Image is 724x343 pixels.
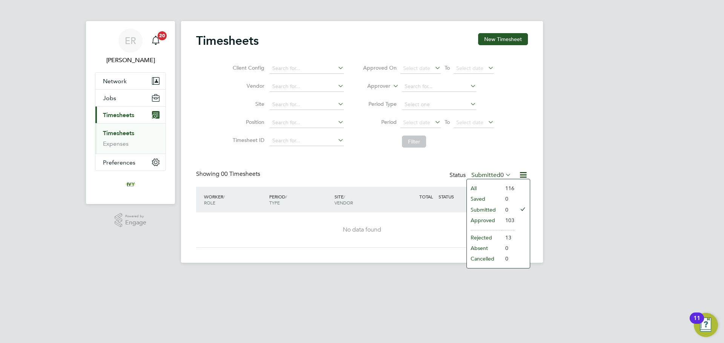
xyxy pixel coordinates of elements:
[269,200,280,206] span: TYPE
[478,33,528,45] button: New Timesheet
[356,82,390,90] label: Approver
[103,95,116,102] span: Jobs
[502,253,514,264] li: 0
[103,78,127,85] span: Network
[230,64,264,71] label: Client Config
[449,170,513,181] div: Status
[230,119,264,125] label: Position
[103,130,134,137] a: Timesheets
[467,194,502,204] li: Saved
[270,99,344,110] input: Search for...
[125,220,146,226] span: Engage
[419,194,433,200] span: TOTAL
[270,81,344,92] input: Search for...
[270,136,344,146] input: Search for...
[456,65,483,72] span: Select date
[467,183,502,194] li: All
[467,243,502,253] li: Absent
[502,215,514,226] li: 103
[437,190,476,203] div: STATUS
[270,63,344,74] input: Search for...
[95,123,166,154] div: Timesheets
[403,119,430,126] span: Select date
[344,194,345,200] span: /
[502,183,514,194] li: 116
[442,117,452,127] span: To
[230,137,264,143] label: Timesheet ID
[221,170,260,178] span: 00 Timesheets
[95,107,166,123] button: Timesheets
[333,190,398,209] div: SITE
[158,31,167,40] span: 20
[502,243,514,253] li: 0
[115,213,147,227] a: Powered byEngage
[334,200,353,206] span: VENDOR
[502,194,514,204] li: 0
[500,171,504,179] span: 0
[363,119,397,125] label: Period
[467,253,502,264] li: Cancelled
[202,190,267,209] div: WORKER
[285,194,287,200] span: /
[363,64,397,71] label: Approved On
[95,29,166,65] a: ER[PERSON_NAME]
[502,232,514,243] li: 13
[125,36,136,46] span: ER
[467,204,502,215] li: Submitted
[456,119,483,126] span: Select date
[86,21,175,204] nav: Main navigation
[502,204,514,215] li: 0
[402,136,426,148] button: Filter
[223,194,225,200] span: /
[694,313,718,337] button: Open Resource Center, 11 new notifications
[402,99,476,110] input: Select one
[95,154,166,171] button: Preferences
[124,178,137,191] img: ivyresourcegroup-logo-retina.png
[204,226,520,234] div: No data found
[103,140,129,147] a: Expenses
[403,65,430,72] span: Select date
[693,318,700,328] div: 11
[363,101,397,107] label: Period Type
[402,81,476,92] input: Search for...
[125,213,146,220] span: Powered by
[103,111,134,119] span: Timesheets
[467,215,502,226] li: Approved
[230,101,264,107] label: Site
[148,29,163,53] a: 20
[471,171,511,179] label: Submitted
[267,190,333,209] div: PERIOD
[95,56,166,65] span: Emma Randall
[103,159,135,166] span: Preferences
[230,82,264,89] label: Vendor
[270,117,344,128] input: Search for...
[95,178,166,191] a: Go to home page
[442,63,452,73] span: To
[95,73,166,89] button: Network
[95,90,166,106] button: Jobs
[196,170,262,178] div: Showing
[204,200,215,206] span: ROLE
[467,232,502,243] li: Rejected
[196,33,259,48] h2: Timesheets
